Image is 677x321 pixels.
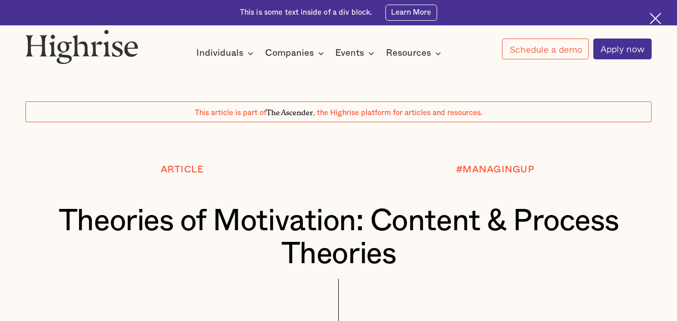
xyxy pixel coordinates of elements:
div: Companies [265,47,314,59]
h1: Theories of Motivation: Content & Process Theories [51,205,625,271]
img: Highrise logo [25,29,138,63]
div: This is some text inside of a div block. [240,8,373,18]
div: Article [161,165,204,175]
div: Individuals [196,47,243,59]
div: #MANAGINGUP [456,165,535,175]
a: Schedule a demo [502,39,589,59]
img: Cross icon [650,13,661,24]
a: Apply now [593,39,652,59]
div: Resources [386,47,431,59]
span: , the Highrise platform for articles and resources. [313,109,483,117]
div: Events [335,47,364,59]
span: This article is part of [195,109,266,117]
a: Learn More [385,5,438,21]
span: The Ascender [266,106,313,116]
